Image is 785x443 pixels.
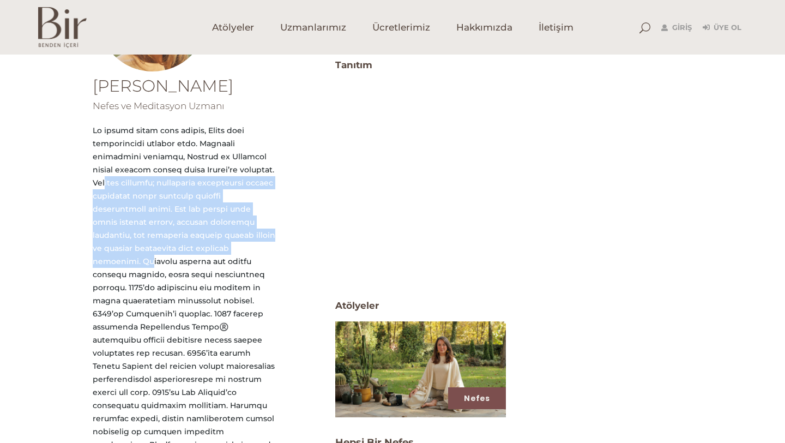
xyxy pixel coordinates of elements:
[212,21,254,34] span: Atölyeler
[661,21,692,34] a: Giriş
[456,21,512,34] span: Hakkımızda
[703,21,741,34] a: Üye Ol
[280,21,346,34] span: Uzmanlarımız
[464,393,490,404] a: Nefes
[539,21,573,34] span: İletişim
[335,280,379,314] span: Atölyeler
[335,56,692,74] h3: Tanıtım
[93,100,224,111] span: Nefes ve Meditasyon Uzmanı
[372,21,430,34] span: Ücretlerimiz
[93,78,275,94] h1: [PERSON_NAME]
